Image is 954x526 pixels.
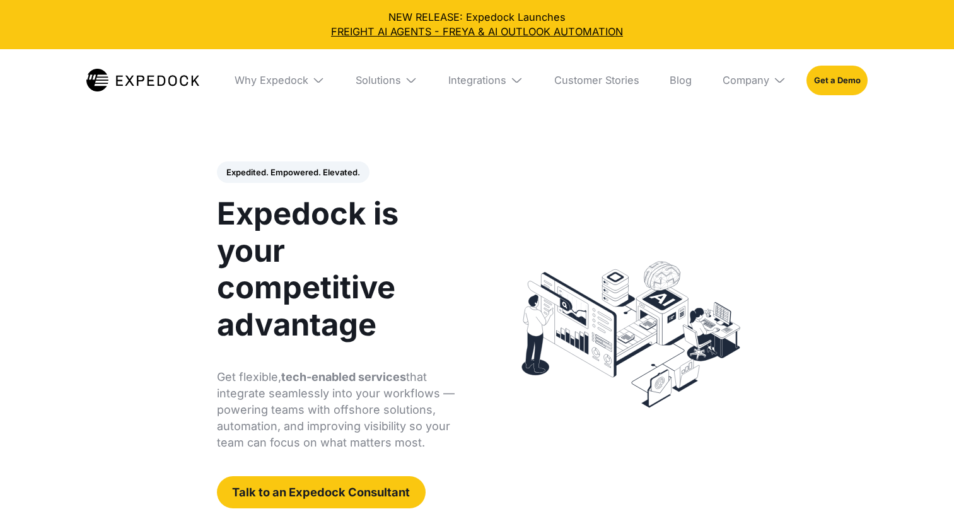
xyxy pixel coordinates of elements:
a: Blog [660,49,702,111]
div: Company [723,74,769,86]
div: Integrations [438,49,533,111]
div: Solutions [346,49,428,111]
a: Customer Stories [544,49,649,111]
a: FREIGHT AI AGENTS - FREYA & AI OUTLOOK AUTOMATION [10,25,943,39]
strong: tech-enabled services [281,370,406,383]
a: Get a Demo [806,66,868,95]
div: Solutions [356,74,401,86]
h1: Expedock is your competitive advantage [217,196,464,344]
div: NEW RELEASE: Expedock Launches [10,10,943,39]
a: Talk to an Expedock Consultant [217,476,426,508]
div: Company [713,49,796,111]
div: Why Expedock [235,74,308,86]
p: Get flexible, that integrate seamlessly into your workflows — powering teams with offshore soluti... [217,369,464,451]
div: Integrations [448,74,506,86]
div: Why Expedock [224,49,335,111]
